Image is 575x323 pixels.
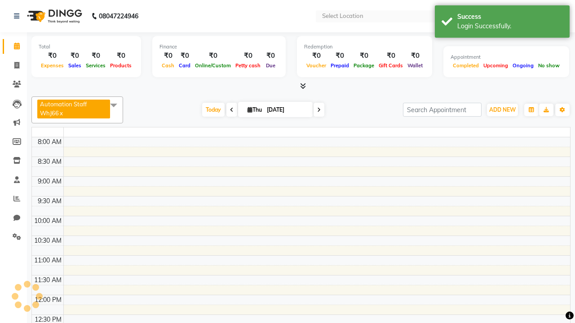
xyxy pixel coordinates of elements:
[510,62,536,69] span: Ongoing
[159,43,279,51] div: Finance
[245,106,264,113] span: Thu
[99,4,138,29] b: 08047224946
[457,12,563,22] div: Success
[451,53,562,61] div: Appointment
[263,51,279,61] div: ₹0
[36,157,63,166] div: 8:30 AM
[39,51,66,61] div: ₹0
[481,62,510,69] span: Upcoming
[489,106,516,113] span: ADD NEW
[457,22,563,31] div: Login Successfully.
[32,236,63,245] div: 10:30 AM
[193,51,233,61] div: ₹0
[39,62,66,69] span: Expenses
[59,109,63,117] a: x
[403,103,482,117] input: Search Appointment
[36,196,63,206] div: 9:30 AM
[66,51,84,61] div: ₹0
[376,62,405,69] span: Gift Cards
[177,51,193,61] div: ₹0
[322,12,363,21] div: Select Location
[36,137,63,147] div: 8:00 AM
[304,43,425,51] div: Redemption
[487,104,518,116] button: ADD NEW
[405,51,425,61] div: ₹0
[351,62,376,69] span: Package
[84,62,108,69] span: Services
[66,62,84,69] span: Sales
[351,51,376,61] div: ₹0
[159,51,177,61] div: ₹0
[193,62,233,69] span: Online/Custom
[39,43,134,51] div: Total
[233,62,263,69] span: Petty cash
[108,51,134,61] div: ₹0
[84,51,108,61] div: ₹0
[451,62,481,69] span: Completed
[264,62,278,69] span: Due
[159,62,177,69] span: Cash
[23,4,84,29] img: logo
[304,62,328,69] span: Voucher
[304,51,328,61] div: ₹0
[177,62,193,69] span: Card
[32,256,63,265] div: 11:00 AM
[328,51,351,61] div: ₹0
[376,51,405,61] div: ₹0
[108,62,134,69] span: Products
[33,295,63,305] div: 12:00 PM
[36,177,63,186] div: 9:00 AM
[40,100,87,117] span: Automation Staff WhJ66
[264,103,309,117] input: 2025-10-02
[233,51,263,61] div: ₹0
[32,275,63,285] div: 11:30 AM
[536,62,562,69] span: No show
[405,62,425,69] span: Wallet
[328,62,351,69] span: Prepaid
[32,216,63,226] div: 10:00 AM
[202,103,225,117] span: Today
